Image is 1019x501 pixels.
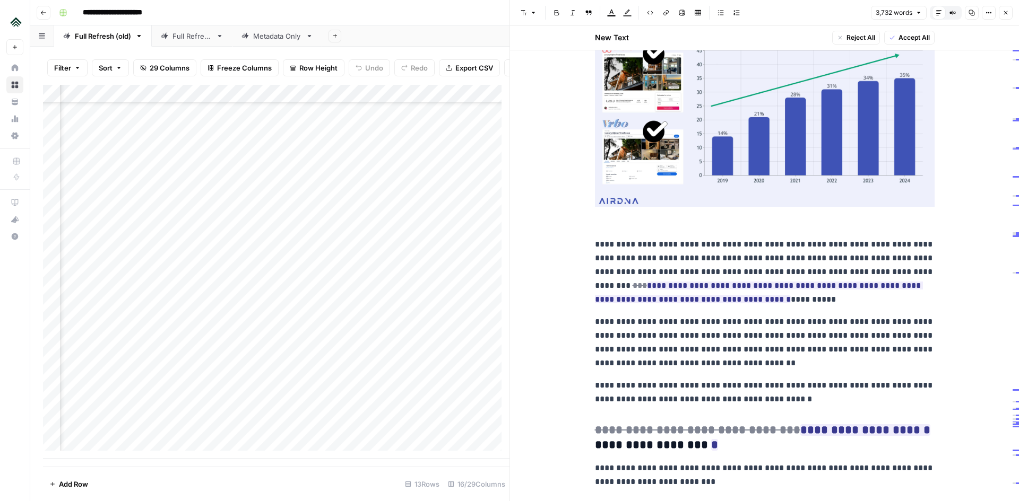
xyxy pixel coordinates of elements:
a: Full Refresh [152,25,232,47]
img: Uplisting Logo [6,12,25,31]
span: Add Row [59,479,88,489]
div: Metadata Only [253,31,301,41]
span: Redo [411,63,428,73]
span: Row Height [299,63,338,73]
a: Your Data [6,93,23,110]
a: Home [6,59,23,76]
span: Filter [54,63,71,73]
button: Row Height [283,59,344,76]
span: Accept All [899,33,930,42]
button: Redo [394,59,435,76]
div: What's new? [7,212,23,227]
button: Reject All [832,31,880,45]
button: Filter [47,59,88,76]
button: 3,732 words [871,6,927,20]
button: Accept All [884,31,935,45]
button: Add Row [43,476,94,493]
button: Workspace: Uplisting [6,8,23,35]
span: Sort [99,63,113,73]
div: Full Refresh (old) [75,31,131,41]
span: Export CSV [455,63,493,73]
button: Export CSV [439,59,500,76]
div: Full Refresh [172,31,212,41]
div: 13 Rows [401,476,444,493]
a: Metadata Only [232,25,322,47]
span: Undo [365,63,383,73]
button: 29 Columns [133,59,196,76]
button: Undo [349,59,390,76]
span: 3,732 words [876,8,912,17]
a: Browse [6,76,23,93]
a: Full Refresh (old) [54,25,152,47]
button: Sort [92,59,129,76]
button: Help + Support [6,228,23,245]
a: Usage [6,110,23,127]
span: Reject All [847,33,875,42]
a: AirOps Academy [6,194,23,211]
button: What's new? [6,211,23,228]
h2: New Text [595,32,629,43]
div: 16/29 Columns [444,476,509,493]
span: 29 Columns [150,63,189,73]
a: Settings [6,127,23,144]
button: Freeze Columns [201,59,279,76]
span: Freeze Columns [217,63,272,73]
